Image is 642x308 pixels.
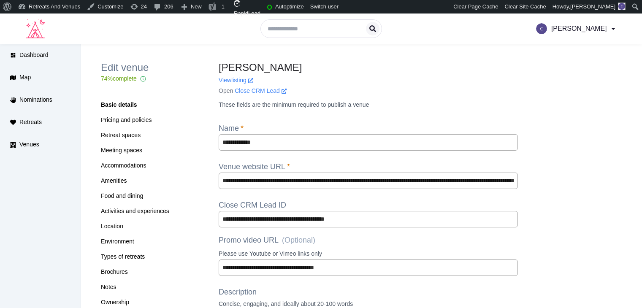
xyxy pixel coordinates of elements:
span: Venues [19,140,39,149]
label: Promo video URL [219,234,315,246]
label: Description [219,286,257,298]
a: Ownership [101,299,129,305]
p: Concise, engaging, and ideally about 20-100 words [219,300,518,308]
p: Please use Youtube or Vimeo links only [219,249,518,258]
label: Name [219,122,244,134]
a: Viewlisting [219,77,253,84]
span: 1 [222,3,225,10]
span: 74 % complete [101,75,137,82]
label: Venue website URL [219,161,290,173]
h2: Edit venue [101,61,205,74]
span: Nominations [19,95,52,104]
span: (Optional) [282,236,315,244]
a: Food and dining [101,192,143,199]
a: Accommodations [101,162,146,169]
a: [PERSON_NAME] [536,17,617,41]
a: Brochures [101,268,128,275]
a: Basic details [101,101,137,108]
a: Types of retreats [101,253,145,260]
a: Activities and experiences [101,208,169,214]
span: [PERSON_NAME] [570,3,615,10]
span: Retreats [19,118,42,127]
span: Open [219,86,233,95]
p: These fields are the minimum required to publish a venue [219,100,518,109]
a: Amenities [101,177,127,184]
a: Pricing and policies [101,116,152,123]
label: Close CRM Lead ID [219,199,286,211]
a: Location [101,223,123,230]
h2: [PERSON_NAME] [219,61,518,74]
span: Map [19,73,31,82]
span: Clear Site Cache [504,3,546,10]
a: Environment [101,238,134,245]
span: Clear Page Cache [453,3,498,10]
span: Dashboard [19,51,49,59]
a: Retreat spaces [101,132,141,138]
a: Close CRM Lead [235,86,287,95]
a: Notes [101,284,116,290]
a: Meeting spaces [101,147,142,154]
